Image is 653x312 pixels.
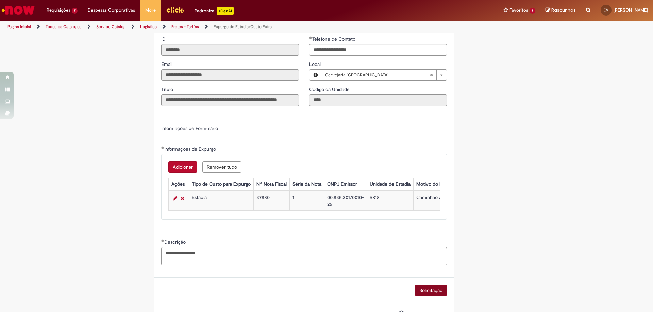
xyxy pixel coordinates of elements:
[140,24,157,30] a: Logistica
[214,24,272,30] a: Expurgo de Estadia/Custo Extra
[161,36,167,42] label: Somente leitura - ID
[530,8,535,14] span: 7
[415,285,447,296] button: Solicitação
[509,7,528,14] span: Favoritos
[551,7,576,13] span: Rascunhos
[161,239,164,242] span: Obrigatório Preenchido
[5,21,430,33] ul: Trilhas de página
[161,94,299,106] input: Título
[309,86,351,92] span: Somente leitura - Código da Unidade
[161,146,164,149] span: Obrigatório Preenchido
[195,7,234,15] div: Padroniza
[1,3,36,17] img: ServiceNow
[164,239,187,245] span: Descrição
[161,86,174,92] span: Somente leitura - Título
[367,178,413,190] th: Unidade de Estadia
[161,86,174,93] label: Somente leitura - Título
[309,94,447,106] input: Código da Unidade
[325,70,430,80] span: Cervejaria [GEOGRAPHIC_DATA]
[253,191,289,210] td: 37880
[309,36,312,39] span: Obrigatório Preenchido
[189,191,253,210] td: Estadia
[96,24,125,30] a: Service Catalog
[324,191,367,210] td: 00.835.301/0010-26
[217,7,234,15] p: +GenAi
[161,247,447,265] textarea: Descrição
[7,24,31,30] a: Página inicial
[46,24,82,30] a: Todos os Catálogos
[309,44,447,56] input: Telefone de Contato
[309,61,322,67] span: Local
[309,70,322,80] button: Local, Visualizar este registro Cervejaria Pernambuco
[324,178,367,190] th: CNPJ Emissor
[546,7,576,14] a: Rascunhos
[614,7,648,13] span: [PERSON_NAME]
[604,8,609,12] span: EM
[179,194,186,202] a: Remover linha 1
[426,70,436,80] abbr: Limpar campo Local
[72,8,78,14] span: 7
[309,86,351,93] label: Somente leitura - Código da Unidade
[166,5,184,15] img: click_logo_yellow_360x200.png
[189,178,253,190] th: Tipo de Custo para Expurgo
[47,7,70,14] span: Requisições
[164,146,217,152] span: Informações de Expurgo
[168,178,189,190] th: Ações
[413,178,459,190] th: Motivo do Expurgo
[168,161,197,173] button: Add a row for Informações de Expurgo
[322,70,447,80] a: Cervejaria [GEOGRAPHIC_DATA]Limpar campo Local
[161,125,218,131] label: Informações de Formulário
[312,36,357,42] span: Telefone de Contato
[202,161,241,173] button: Remove all rows for Informações de Expurgo
[161,61,174,68] label: Somente leitura - Email
[253,178,289,190] th: Nº Nota Fiscal
[161,61,174,67] span: Somente leitura - Email
[171,24,199,30] a: Fretes - Tarifas
[367,191,413,210] td: BR18
[413,191,459,210] td: Caminhão Ausente
[161,44,299,56] input: ID
[289,178,324,190] th: Série da Nota
[88,7,135,14] span: Despesas Corporativas
[145,7,156,14] span: More
[289,191,324,210] td: 1
[171,194,179,202] a: Editar Linha 1
[161,69,299,81] input: Email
